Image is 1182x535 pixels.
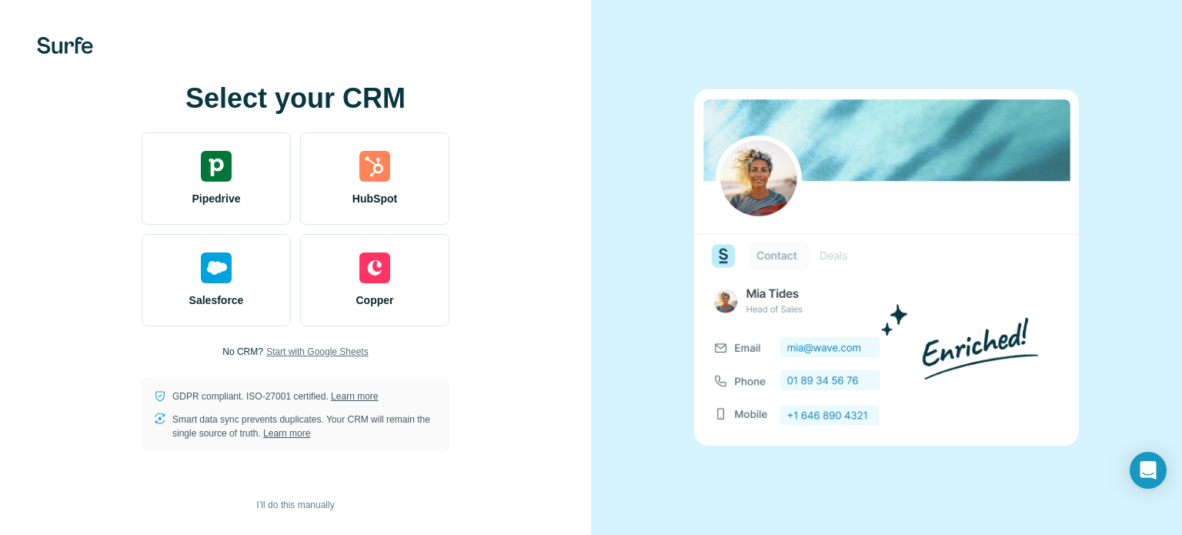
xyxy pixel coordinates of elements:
[352,191,397,206] span: HubSpot
[1130,452,1167,489] div: Open Intercom Messenger
[222,345,263,359] p: No CRM?
[172,390,378,403] p: GDPR compliant. ISO-27001 certified.
[359,151,390,182] img: hubspot's logo
[263,428,310,439] a: Learn more
[694,89,1079,446] img: none image
[201,151,232,182] img: pipedrive's logo
[245,493,345,517] button: I’ll do this manually
[192,191,240,206] span: Pipedrive
[142,83,449,114] h1: Select your CRM
[359,252,390,283] img: copper's logo
[201,252,232,283] img: salesforce's logo
[189,293,244,308] span: Salesforce
[37,37,93,54] img: Surfe's logo
[172,413,437,440] p: Smart data sync prevents duplicates. Your CRM will remain the single source of truth.
[256,498,334,512] span: I’ll do this manually
[331,391,378,402] a: Learn more
[356,293,394,308] span: Copper
[266,345,369,359] button: Start with Google Sheets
